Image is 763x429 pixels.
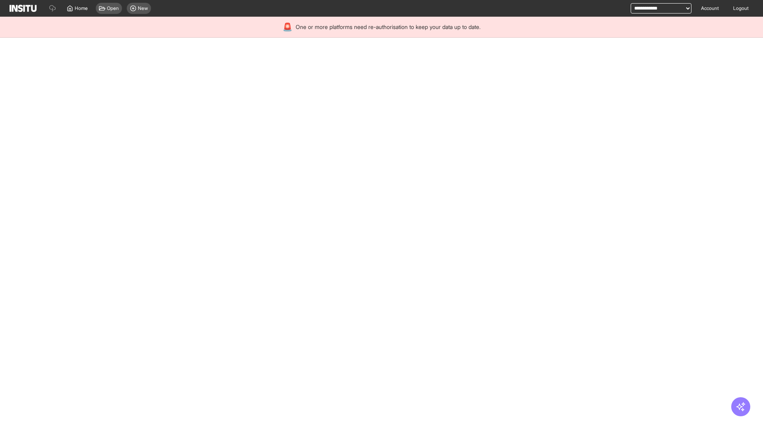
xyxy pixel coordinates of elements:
[283,21,292,33] div: 🚨
[107,5,119,12] span: Open
[75,5,88,12] span: Home
[296,23,480,31] span: One or more platforms need re-authorisation to keep your data up to date.
[138,5,148,12] span: New
[10,5,37,12] img: Logo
